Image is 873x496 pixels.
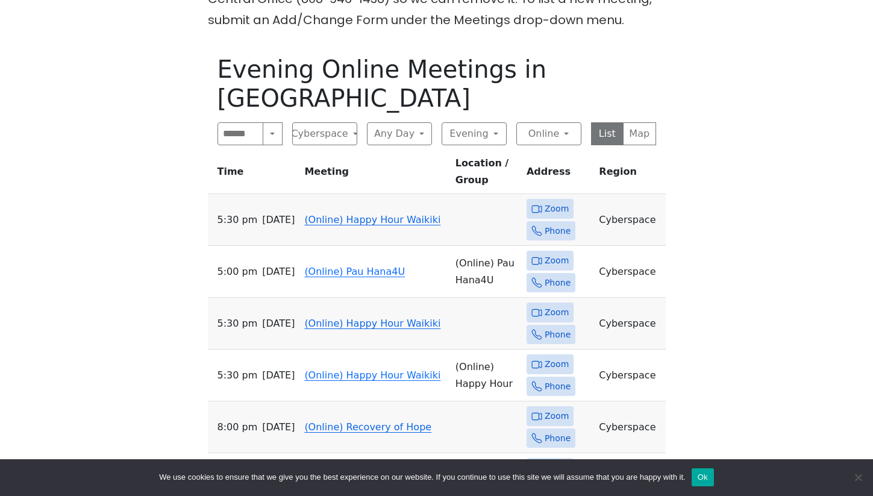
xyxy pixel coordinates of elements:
[263,122,282,145] button: Search
[545,327,571,342] span: Phone
[304,266,405,277] a: (Online) Pau Hana4U
[692,468,714,486] button: Ok
[367,122,432,145] button: Any Day
[545,253,569,268] span: Zoom
[217,263,258,280] span: 5:00 PM
[594,194,665,246] td: Cyberspace
[217,315,258,332] span: 5:30 PM
[217,122,264,145] input: Search
[545,305,569,320] span: Zoom
[304,369,440,381] a: (Online) Happy Hour Waikiki
[159,471,685,483] span: We use cookies to ensure that we give you the best experience on our website. If you continue to ...
[516,122,581,145] button: Online
[451,350,522,401] td: (Online) Happy Hour
[217,419,258,436] span: 8:00 PM
[545,431,571,446] span: Phone
[594,246,665,298] td: Cyberspace
[442,122,507,145] button: Evening
[623,122,656,145] button: Map
[545,409,569,424] span: Zoom
[217,367,258,384] span: 5:30 PM
[262,263,295,280] span: [DATE]
[299,155,450,194] th: Meeting
[545,201,569,216] span: Zoom
[292,122,357,145] button: Cyberspace
[304,421,431,433] a: (Online) Recovery of Hope
[262,212,295,228] span: [DATE]
[304,214,440,225] a: (Online) Happy Hour Waikiki
[451,246,522,298] td: (Online) Pau Hana4U
[591,122,624,145] button: List
[594,401,665,453] td: Cyberspace
[545,275,571,290] span: Phone
[304,318,440,329] a: (Online) Happy Hour Waikiki
[262,315,295,332] span: [DATE]
[451,155,522,194] th: Location / Group
[217,55,656,113] h1: Evening Online Meetings in [GEOGRAPHIC_DATA]
[545,224,571,239] span: Phone
[262,419,295,436] span: [DATE]
[217,212,258,228] span: 5:30 PM
[208,155,300,194] th: Time
[262,367,295,384] span: [DATE]
[522,155,594,194] th: Address
[594,298,665,350] td: Cyberspace
[594,350,665,401] td: Cyberspace
[852,471,864,483] span: No
[594,155,665,194] th: Region
[545,379,571,394] span: Phone
[545,357,569,372] span: Zoom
